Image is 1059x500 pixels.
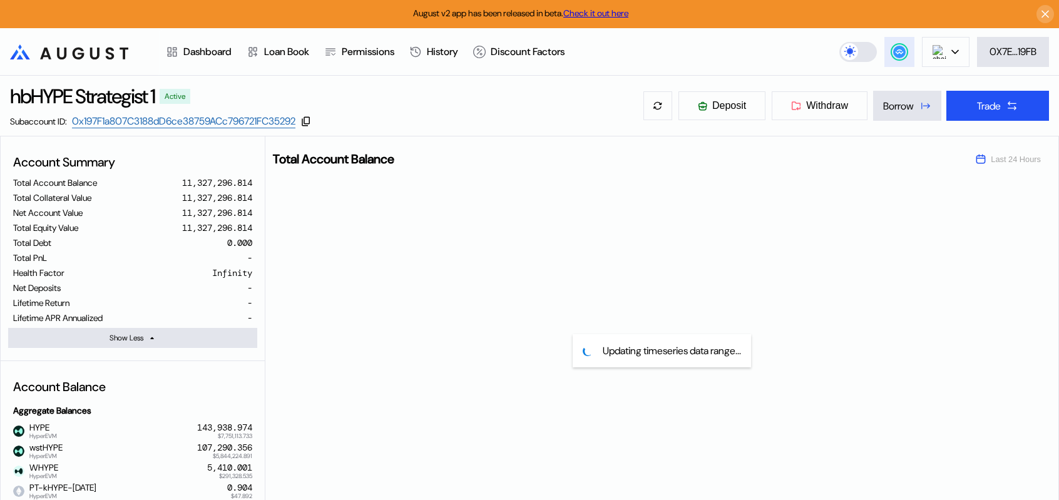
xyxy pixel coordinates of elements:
[990,45,1036,58] div: 0X7E...19FB
[402,29,466,75] a: History
[491,45,565,58] div: Discount Factors
[883,99,914,113] div: Borrow
[8,400,257,421] div: Aggregate Balances
[165,92,185,101] div: Active
[72,115,295,128] a: 0x197F1a807C3188dD6ce38759ACc796721FC35292
[922,37,969,67] button: chain logo
[247,297,252,309] div: -
[13,446,24,457] img: hyperliquid.png
[13,297,69,309] div: Lifetime Return
[29,473,58,479] span: HyperEVM
[273,153,956,165] h2: Total Account Balance
[24,482,96,499] span: PT-kHYPE-[DATE]
[20,431,26,437] img: hyperevm-CUbfO1az.svg
[24,442,63,459] span: wstHYPE
[8,149,257,175] div: Account Summary
[231,493,252,499] span: $47.892
[182,207,252,218] div: 11,327,296.814
[10,83,155,110] div: hbHYPE Strategist 1
[771,91,868,121] button: Withdraw
[466,29,572,75] a: Discount Factors
[24,422,57,439] span: HYPE
[20,491,26,497] img: hyperevm-CUbfO1az.svg
[13,282,61,293] div: Net Deposits
[342,45,394,58] div: Permissions
[427,45,458,58] div: History
[29,453,63,459] span: HyperEVM
[20,451,26,457] img: hyperevm-CUbfO1az.svg
[239,29,317,75] a: Loan Book
[10,116,67,127] div: Subaccount ID:
[219,473,252,479] span: $291,328.535
[212,267,252,278] div: Infinity
[13,426,24,437] img: hyperliquid.jpg
[247,252,252,263] div: -
[13,466,24,477] img: _UP3jBsi_400x400.jpg
[413,8,628,19] span: August v2 app has been released in beta.
[197,442,252,453] div: 107,290.356
[583,346,593,356] img: pending
[24,462,58,479] span: WHYPE
[20,471,26,477] img: hyperevm-CUbfO1az.svg
[13,267,64,278] div: Health Factor
[264,45,309,58] div: Loan Book
[13,207,83,218] div: Net Account Value
[946,91,1049,121] button: Trade
[29,493,96,499] span: HyperEVM
[227,482,252,493] div: 0.904
[213,453,252,459] span: $5,844,224.891
[13,486,24,497] img: empty-token.png
[806,100,848,111] span: Withdraw
[247,312,252,324] div: -
[13,192,91,203] div: Total Collateral Value
[110,333,143,343] div: Show Less
[197,422,252,433] div: 143,938.974
[678,91,766,121] button: Deposit
[182,192,252,203] div: 11,327,296.814
[873,91,941,121] button: Borrow
[8,328,257,348] button: Show Less
[207,462,252,473] div: 5,410.001
[317,29,402,75] a: Permissions
[563,8,628,19] a: Check it out here
[29,433,57,439] span: HyperEVM
[603,344,741,357] span: Updating timeseries data range...
[933,45,946,59] img: chain logo
[13,237,51,248] div: Total Debt
[977,37,1049,67] button: 0X7E...19FB
[182,177,252,188] div: 11,327,296.814
[247,282,252,293] div: -
[13,312,103,324] div: Lifetime APR Annualized
[13,177,97,188] div: Total Account Balance
[712,100,746,111] span: Deposit
[218,433,252,439] span: $7,751,113.733
[13,252,47,263] div: Total PnL
[8,374,257,400] div: Account Balance
[182,222,252,233] div: 11,327,296.814
[158,29,239,75] a: Dashboard
[13,222,78,233] div: Total Equity Value
[183,45,232,58] div: Dashboard
[227,237,252,248] div: 0.000
[977,99,1001,113] div: Trade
